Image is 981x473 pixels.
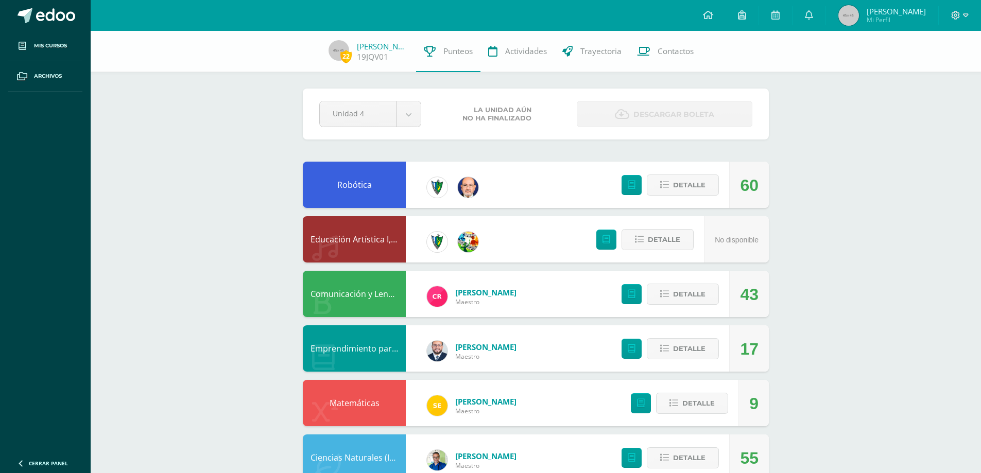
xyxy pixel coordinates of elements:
[427,232,448,252] img: 9f174a157161b4ddbe12118a61fed988.png
[34,72,62,80] span: Archivos
[740,271,759,318] div: 43
[320,101,421,127] a: Unidad 4
[673,339,705,358] span: Detalle
[455,451,517,461] span: [PERSON_NAME]
[622,229,694,250] button: Detalle
[647,284,719,305] button: Detalle
[480,31,555,72] a: Actividades
[329,40,349,61] img: 45x45
[340,50,352,63] span: 22
[458,177,478,198] img: 6b7a2a75a6c7e6282b1a1fdce061224c.png
[8,61,82,92] a: Archivos
[633,102,714,127] span: Descargar boleta
[673,285,705,304] span: Detalle
[303,162,406,208] div: Robótica
[427,286,448,307] img: ab28fb4d7ed199cf7a34bbef56a79c5b.png
[715,236,759,244] span: No disponible
[455,352,517,361] span: Maestro
[427,177,448,198] img: 9f174a157161b4ddbe12118a61fed988.png
[303,325,406,372] div: Emprendimiento para la Productividad
[455,287,517,297] span: [PERSON_NAME]
[629,31,701,72] a: Contactos
[303,216,406,262] div: Educación Artística I, Música y Danza
[34,42,67,50] span: Mis cursos
[427,395,448,416] img: 03c2987289e60ca238394da5f82a525a.png
[427,450,448,470] img: 692ded2a22070436d299c26f70cfa591.png
[427,341,448,361] img: eaa624bfc361f5d4e8a554d75d1a3cf6.png
[673,176,705,195] span: Detalle
[462,106,531,122] span: La unidad aún no ha finalizado
[647,447,719,468] button: Detalle
[8,31,82,61] a: Mis cursos
[673,448,705,467] span: Detalle
[648,230,680,249] span: Detalle
[580,46,622,57] span: Trayectoria
[455,297,517,306] span: Maestro
[867,6,926,16] span: [PERSON_NAME]
[749,380,759,427] div: 9
[455,461,517,470] span: Maestro
[458,232,478,252] img: 159e24a6ecedfdf8f489544946a573f0.png
[357,41,408,51] a: [PERSON_NAME]
[455,396,517,407] span: [PERSON_NAME]
[455,342,517,352] span: [PERSON_NAME]
[29,460,68,467] span: Cerrar panel
[740,326,759,372] div: 17
[647,338,719,359] button: Detalle
[555,31,629,72] a: Trayectoria
[303,380,406,426] div: Matemáticas
[658,46,694,57] span: Contactos
[647,174,719,196] button: Detalle
[505,46,547,57] span: Actividades
[303,271,406,317] div: Comunicación y Lenguaje, Idioma Español
[333,101,383,126] span: Unidad 4
[682,394,715,413] span: Detalle
[740,162,759,208] div: 60
[838,5,859,26] img: 45x45
[416,31,480,72] a: Punteos
[443,46,473,57] span: Punteos
[867,15,926,24] span: Mi Perfil
[455,407,517,415] span: Maestro
[656,393,728,414] button: Detalle
[357,51,388,62] a: 19JQV01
